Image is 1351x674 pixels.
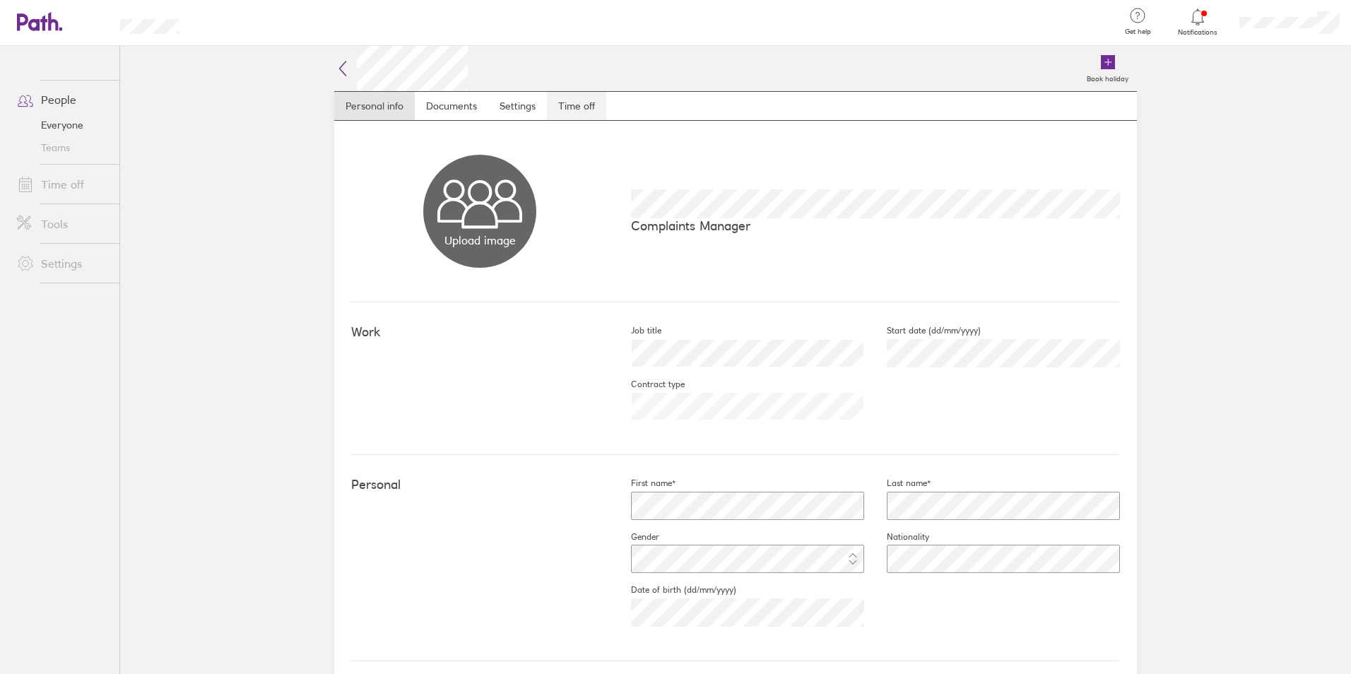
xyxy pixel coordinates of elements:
[608,325,661,336] label: Job title
[488,92,547,120] a: Settings
[608,531,659,543] label: Gender
[6,210,119,238] a: Tools
[1078,71,1137,83] label: Book holiday
[1115,28,1161,36] span: Get help
[6,85,119,114] a: People
[1078,46,1137,91] a: Book holiday
[864,478,931,489] label: Last name*
[6,249,119,278] a: Settings
[6,136,119,159] a: Teams
[415,92,488,120] a: Documents
[864,531,929,543] label: Nationality
[608,379,685,390] label: Contract type
[864,325,981,336] label: Start date (dd/mm/yyyy)
[1175,7,1221,37] a: Notifications
[6,170,119,199] a: Time off
[334,92,415,120] a: Personal info
[351,478,608,492] h4: Personal
[608,478,675,489] label: First name*
[631,218,1120,233] p: Complaints Manager
[1175,28,1221,37] span: Notifications
[608,584,736,596] label: Date of birth (dd/mm/yyyy)
[6,114,119,136] a: Everyone
[547,92,606,120] a: Time off
[351,325,608,340] h4: Work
